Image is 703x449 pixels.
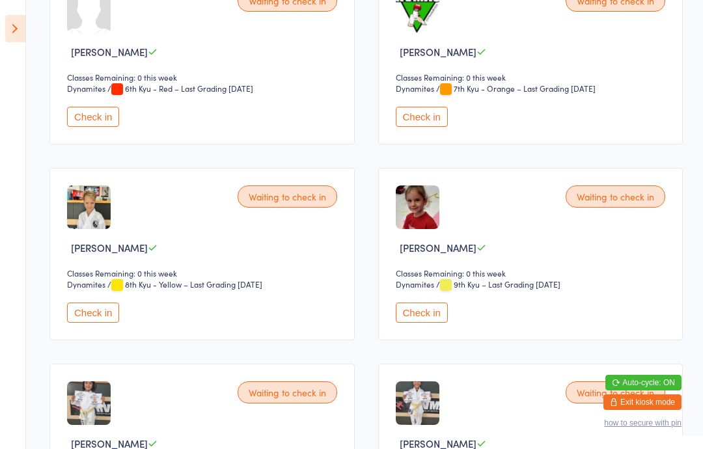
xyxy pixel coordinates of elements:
[67,303,119,323] button: Check in
[67,279,105,290] div: Dynamites
[67,83,105,94] div: Dynamites
[67,185,111,229] img: image1743053133.png
[604,418,682,428] button: how to secure with pin
[396,185,439,229] img: image1682732743.png
[67,381,111,425] img: image1713858382.png
[238,185,337,208] div: Waiting to check in
[396,72,670,83] div: Classes Remaining: 0 this week
[67,72,341,83] div: Classes Remaining: 0 this week
[107,279,262,290] span: / 8th Kyu - Yellow – Last Grading [DATE]
[566,381,665,403] div: Waiting to check in
[67,267,341,279] div: Classes Remaining: 0 this week
[436,279,560,290] span: / 9th Kyu – Last Grading [DATE]
[396,107,448,127] button: Check in
[400,45,476,59] span: [PERSON_NAME]
[71,45,148,59] span: [PERSON_NAME]
[566,185,665,208] div: Waiting to check in
[603,394,682,410] button: Exit kiosk mode
[238,381,337,403] div: Waiting to check in
[71,241,148,254] span: [PERSON_NAME]
[396,303,448,323] button: Check in
[400,241,476,254] span: [PERSON_NAME]
[396,381,439,425] img: image1713858363.png
[67,107,119,127] button: Check in
[396,267,670,279] div: Classes Remaining: 0 this week
[436,83,596,94] span: / 7th Kyu - Orange – Last Grading [DATE]
[107,83,253,94] span: / 6th Kyu - Red – Last Grading [DATE]
[396,279,434,290] div: Dynamites
[605,375,682,390] button: Auto-cycle: ON
[396,83,434,94] div: Dynamites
